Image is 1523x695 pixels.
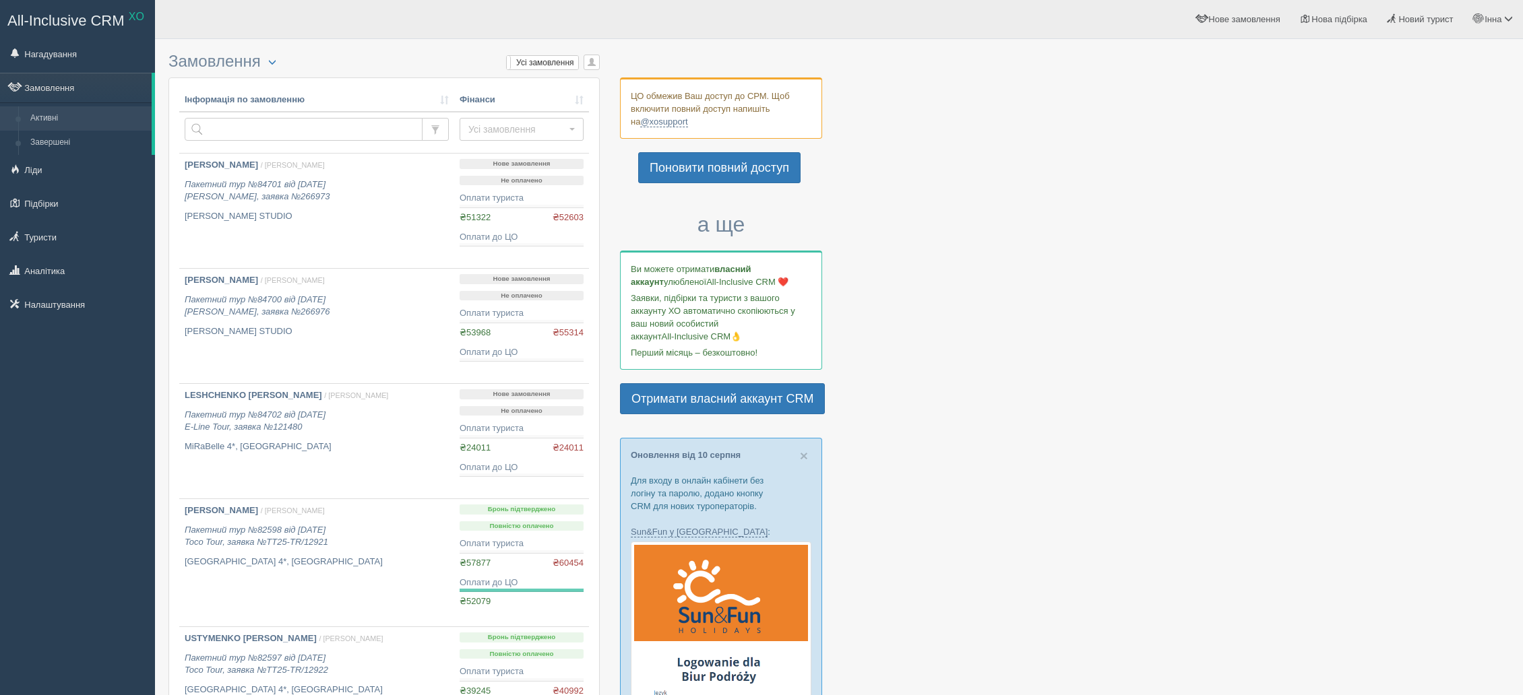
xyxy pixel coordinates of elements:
div: Оплати туриста [460,422,584,435]
div: ЦО обмежив Ваш доступ до СРМ. Щоб включити повний доступ напишіть на [620,77,822,139]
span: / [PERSON_NAME] [319,634,383,642]
span: Новий турист [1398,14,1453,24]
span: ₴53968 [460,327,491,337]
b: [PERSON_NAME] [185,505,258,515]
span: ₴51322 [460,212,491,222]
input: Пошук за номером замовлення, ПІБ або паспортом туриста [185,118,423,141]
a: Оновлення від 10 серпня [631,450,741,460]
span: All-Inclusive CRM👌 [662,331,742,341]
div: Оплати туриста [460,665,584,678]
sup: XO [129,11,144,22]
a: Поновити повний доступ [638,152,801,183]
b: [PERSON_NAME] [185,275,258,285]
p: Заявки, підбірки та туристи з вашого аккаунту ХО автоматично скопіюються у ваш новий особистий ак... [631,292,811,343]
p: Повністю оплачено [460,521,584,531]
p: Нове замовлення [460,274,584,284]
span: Усі замовлення [468,123,566,136]
label: Усі замовлення [507,56,578,69]
span: ₴24011 [460,442,491,453]
i: Пакетний тур №84702 від [DATE] E-Line Tour, заявка №121480 [185,409,325,432]
i: Пакетний тур №82598 від [DATE] Toco Tour, заявка №TT25-TR/12921 [185,525,328,548]
b: USTYMENKO [PERSON_NAME] [185,633,317,643]
span: All-Inclusive CRM ❤️ [706,277,788,287]
span: ₴24011 [553,442,584,455]
span: / [PERSON_NAME] [324,391,388,399]
p: Для входу в онлайн кабінети без логіну та паролю, додано кнопку CRM для нових туроператорів. [631,474,811,512]
p: Бронь підтверджено [460,504,584,515]
a: [PERSON_NAME] / [PERSON_NAME] Пакетний тур №82598 від [DATE]Toco Tour, заявка №TT25-TR/12921 [GEO... [179,499,454,626]
a: Отримати власний аккаунт CRM [620,383,825,414]
a: Завершені [24,131,152,155]
i: Пакетний тур №82597 від [DATE] Toco Tour, заявка №TT25-TR/12922 [185,653,328,675]
h3: а ще [620,213,822,236]
div: Оплати туриста [460,192,584,205]
span: Інна [1485,14,1501,24]
p: Повністю оплачено [460,649,584,659]
button: Усі замовлення [460,118,584,141]
a: [PERSON_NAME] / [PERSON_NAME] Пакетний тур №84701 від [DATE][PERSON_NAME], заявка №266973 [PERSON... [179,154,454,268]
a: [PERSON_NAME] / [PERSON_NAME] Пакетний тур №84700 від [DATE][PERSON_NAME], заявка №266976 [PERSON... [179,269,454,383]
p: Нове замовлення [460,159,584,169]
a: Фінанси [460,94,584,106]
span: Нове замовлення [1208,14,1280,24]
p: [PERSON_NAME] STUDIO [185,325,449,338]
p: Ви можете отримати улюбленої [631,263,811,288]
span: Нова підбірка [1311,14,1367,24]
span: / [PERSON_NAME] [261,506,325,515]
p: MiRaBelle 4*, [GEOGRAPHIC_DATA] [185,440,449,453]
span: ₴52603 [553,211,584,224]
a: LESHCHENKO [PERSON_NAME] / [PERSON_NAME] Пакетний тур №84702 від [DATE]E-Line Tour, заявка №12148... [179,384,454,498]
span: / [PERSON_NAME] [261,276,325,284]
p: Перший місяць – безкоштовно! [631,346,811,359]
button: Close [800,449,808,463]
div: Оплати до ЦО [460,461,584,474]
h3: Замовлення [168,53,600,71]
b: [PERSON_NAME] [185,160,258,170]
div: Оплати до ЦО [460,346,584,359]
div: Оплати до ЦО [460,576,584,589]
p: Не оплачено [460,406,584,416]
a: Активні [24,106,152,131]
b: власний аккаунт [631,264,751,287]
p: Не оплачено [460,176,584,186]
a: Sun&Fun у [GEOGRAPHIC_DATA] [631,527,768,537]
div: Оплати до ЦО [460,231,584,244]
span: × [800,448,808,463]
i: Пакетний тур №84701 від [DATE] [PERSON_NAME], заявка №266973 [185,179,330,202]
div: Оплати туриста [460,537,584,550]
p: [GEOGRAPHIC_DATA] 4*, [GEOGRAPHIC_DATA] [185,556,449,568]
a: Інформація по замовленню [185,94,449,106]
span: ₴55314 [553,327,584,339]
a: All-Inclusive CRM XO [1,1,154,38]
span: / [PERSON_NAME] [261,161,325,169]
p: [PERSON_NAME] STUDIO [185,210,449,223]
p: : [631,525,811,538]
i: Пакетний тур №84700 від [DATE] [PERSON_NAME], заявка №266976 [185,294,330,317]
span: ₴57877 [460,558,491,568]
div: Оплати туриста [460,307,584,320]
span: ₴52079 [460,596,491,606]
p: Бронь підтверджено [460,632,584,642]
span: All-Inclusive CRM [7,12,125,29]
p: Нове замовлення [460,389,584,399]
span: ₴60454 [553,557,584,570]
a: @xosupport [640,117,687,127]
b: LESHCHENKO [PERSON_NAME] [185,390,322,400]
p: Не оплачено [460,291,584,301]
